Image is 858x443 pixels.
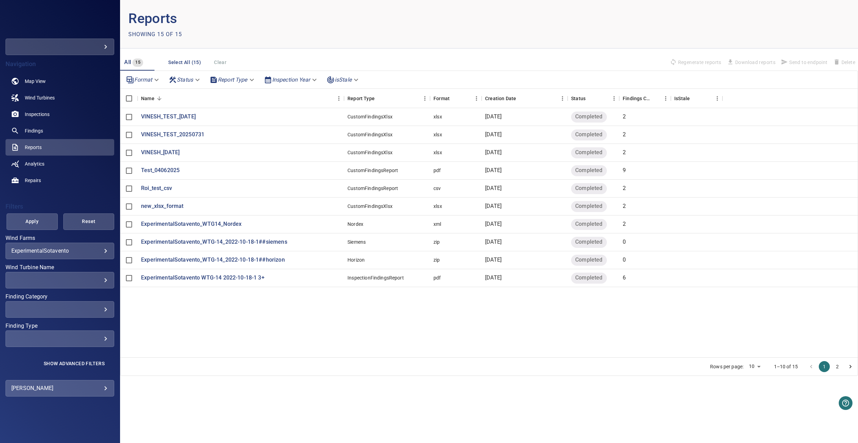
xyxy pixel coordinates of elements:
[623,89,651,108] div: Findings Count
[485,238,502,246] p: [DATE]
[347,274,404,281] div: InspectionFindingsReport
[11,247,108,254] div: ExperimentalSotavento
[166,74,204,86] div: Status
[141,238,287,246] p: ExperimentalSotavento_WTG-14_2022-10-18-1##siemens
[72,217,106,226] span: Reset
[15,217,49,226] span: Apply
[141,202,183,210] p: new_xlsx_format
[344,89,430,108] div: Report Type
[485,149,502,157] p: [DATE]
[433,89,450,108] div: Format
[128,30,182,39] p: Showing 15 of 15
[571,238,607,246] span: Completed
[6,89,114,106] a: windturbines noActive
[623,131,626,139] p: 2
[347,113,393,120] div: CustomFindingsXlsx
[6,235,114,241] label: Wind Farms
[347,221,363,228] div: Nordex
[568,89,619,108] div: Status
[571,202,607,210] span: Completed
[485,274,502,282] p: [DATE]
[154,94,164,103] button: Sort
[141,113,196,121] a: VINESH_TEST_[DATE]
[165,56,204,69] button: Select All (15)
[774,363,798,370] p: 1–10 of 15
[832,361,843,372] button: Go to page 2
[7,213,58,230] button: Apply
[619,89,671,108] div: Findings Count
[623,238,626,246] p: 0
[471,93,482,104] button: Menu
[25,94,55,101] span: Wind Turbines
[272,76,310,83] em: Inspection Year
[134,76,152,83] em: Format
[571,89,586,108] div: Status
[141,274,265,282] a: ExperimentalSotavento WTG-14 2022-10-18-1 3+
[6,106,114,123] a: inspections noActive
[623,113,626,121] p: 2
[433,131,442,138] div: xlsx
[141,131,204,139] a: VINESH_TEST_20250731
[623,149,626,157] p: 2
[25,177,41,184] span: Repairs
[218,76,247,83] em: Report Type
[571,256,607,264] span: Completed
[347,149,393,156] div: CustomFindingsXlsx
[347,239,366,245] div: Siemens
[623,184,626,192] p: 2
[141,184,172,192] a: Roi_test_csv
[433,185,441,192] div: csv
[6,123,114,139] a: findings noActive
[433,113,442,120] div: xlsx
[375,94,384,103] button: Sort
[433,274,441,281] div: pdf
[571,167,607,175] span: Completed
[347,185,398,192] div: CustomFindingsReport
[324,74,363,86] div: isStale
[516,94,526,103] button: Sort
[651,94,661,103] button: Sort
[25,78,46,85] span: Map View
[141,220,242,228] a: ExperimentalSotavento_WTG14_Nordex
[433,167,441,174] div: pdf
[623,274,626,282] p: 6
[485,131,502,139] p: [DATE]
[623,220,626,228] p: 2
[571,220,607,228] span: Completed
[746,361,763,371] div: 10
[433,221,441,228] div: xml
[609,93,619,104] button: Menu
[845,361,856,372] button: Go to next page
[25,127,43,134] span: Findings
[347,167,398,174] div: CustomFindingsReport
[571,274,607,282] span: Completed
[128,8,489,29] p: Reports
[485,184,502,192] p: [DATE]
[571,149,607,157] span: Completed
[557,93,568,104] button: Menu
[44,361,105,366] span: Show Advanced Filters
[433,239,440,245] div: zip
[138,89,344,108] div: Name
[805,361,857,372] nav: pagination navigation
[6,272,114,288] div: Wind Turbine Name
[6,39,114,55] div: demo
[141,167,180,175] a: Test_04062025
[63,213,115,230] button: Reset
[6,156,114,172] a: analytics noActive
[485,202,502,210] p: [DATE]
[132,59,143,66] span: 15
[6,323,114,329] label: Finding Type
[6,294,114,299] label: Finding Category
[6,301,114,318] div: Finding Category
[623,167,626,175] p: 9
[712,93,722,104] button: Menu
[347,89,375,108] div: Report Type
[819,361,830,372] button: page 1
[347,131,393,138] div: CustomFindingsXlsx
[6,243,114,259] div: Wind Farms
